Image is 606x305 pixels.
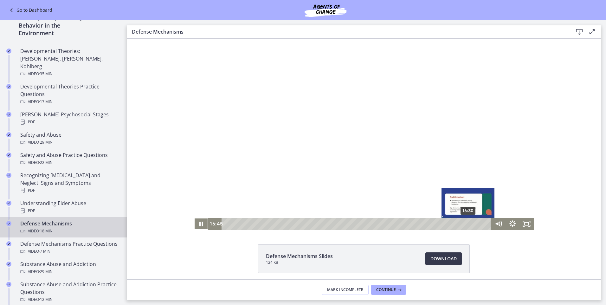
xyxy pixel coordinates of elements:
[20,111,119,126] div: [PERSON_NAME] Psychosocial Stages
[430,255,457,263] span: Download
[20,131,119,146] div: Safety and Abuse
[20,139,119,146] div: Video
[20,240,119,255] div: Defense Mechanisms Practice Questions
[379,179,393,191] button: Show settings menu
[6,132,11,137] i: Completed
[6,262,11,267] i: Completed
[20,296,119,303] div: Video
[20,220,119,235] div: Defense Mechanisms
[20,187,119,194] div: PDF
[20,268,119,276] div: Video
[6,173,11,178] i: Completed
[376,287,396,292] span: Continue
[287,3,364,18] img: Agents of Change
[132,28,563,36] h3: Defense Mechanisms
[20,172,119,194] div: Recognizing [MEDICAL_DATA] and Neglect: Signs and Symptoms
[393,179,407,191] button: Fullscreen
[19,6,96,37] h2: Unit 1: Human Development, Diversity and Behavior in the Environment
[39,159,53,166] span: · 22 min
[39,227,53,235] span: · 18 min
[39,268,53,276] span: · 29 min
[39,98,53,106] span: · 17 min
[371,285,406,295] button: Continue
[20,281,119,303] div: Substance Abuse and Addiction Practice Questions
[20,98,119,106] div: Video
[20,260,119,276] div: Substance Abuse and Addiction
[6,112,11,117] i: Completed
[20,83,119,106] div: Developmental Theories Practice Questions
[20,118,119,126] div: PDF
[322,285,369,295] button: Mark Incomplete
[327,287,363,292] span: Mark Incomplete
[20,47,119,78] div: Developmental Theories: [PERSON_NAME], [PERSON_NAME], Kohlberg
[364,179,379,191] button: Mute
[266,260,333,265] span: 124 KB
[20,199,119,215] div: Understanding Elder Abuse
[6,201,11,206] i: Completed
[20,248,119,255] div: Video
[6,49,11,54] i: Completed
[20,70,119,78] div: Video
[20,207,119,215] div: PDF
[20,159,119,166] div: Video
[39,248,50,255] span: · 7 min
[39,70,53,78] span: · 35 min
[6,241,11,246] i: Completed
[20,227,119,235] div: Video
[425,252,462,265] a: Download
[127,39,601,230] iframe: Video Lesson
[20,151,119,166] div: Safety and Abuse Practice Questions
[8,6,52,14] a: Go to Dashboard
[6,152,11,158] i: Completed
[6,84,11,89] i: Completed
[39,139,53,146] span: · 29 min
[39,296,53,303] span: · 12 min
[6,221,11,226] i: Completed
[6,282,11,287] i: Completed
[266,252,333,260] span: Defense Mechanisms Slides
